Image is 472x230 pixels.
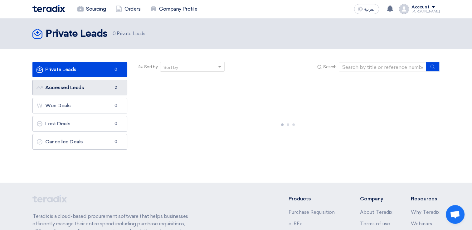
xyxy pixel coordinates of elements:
[339,62,426,72] input: Search by title or reference number
[399,4,409,14] img: profile_test.png
[364,7,375,12] span: العربية
[446,205,465,224] div: Open chat
[354,4,379,14] button: العربية
[144,64,158,70] span: Sort by
[145,2,202,16] a: Company Profile
[112,103,119,109] span: 0
[112,139,119,145] span: 0
[32,98,127,113] a: Won Deals0
[113,30,145,37] span: Private Leads
[360,221,390,227] a: Terms of use
[411,209,440,215] a: Why Teradix
[411,195,440,203] li: Resources
[112,84,119,91] span: 2
[289,209,335,215] a: Purchase Requisition
[111,2,145,16] a: Orders
[112,66,119,73] span: 0
[72,2,111,16] a: Sourcing
[32,80,127,95] a: Accessed Leads2
[112,121,119,127] span: 0
[360,209,392,215] a: About Teradix
[32,62,127,77] a: Private Leads0
[32,116,127,132] a: Lost Deals0
[32,134,127,150] a: Cancelled Deals0
[32,5,65,12] img: Teradix logo
[163,64,178,71] div: Sort by
[323,64,336,70] span: Search
[289,195,341,203] li: Products
[411,5,429,10] div: Account
[411,10,440,13] div: [PERSON_NAME]
[289,221,302,227] a: e-RFx
[113,31,116,36] span: 0
[46,28,108,40] h2: Private Leads
[411,221,432,227] a: Webinars
[360,195,392,203] li: Company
